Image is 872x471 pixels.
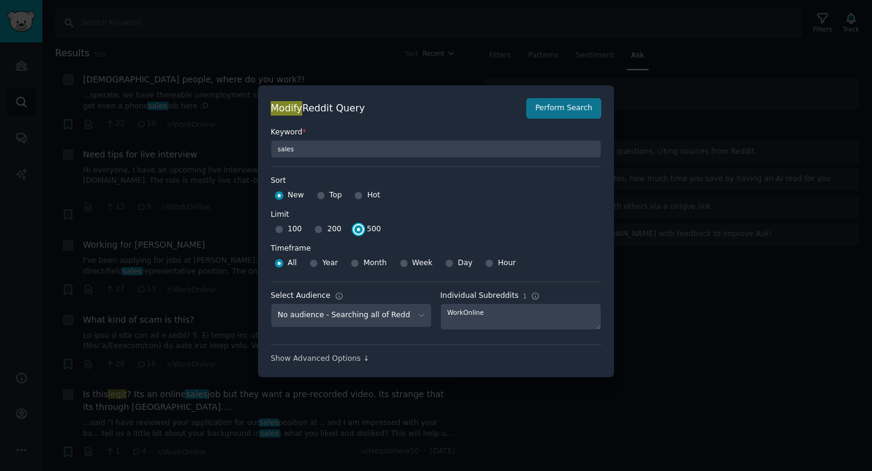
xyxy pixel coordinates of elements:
span: 100 [288,224,302,235]
div: Select Audience [271,291,331,301]
span: Year [322,258,338,269]
span: New [288,190,304,201]
doubao-vocabulary-highlight: Modify [271,101,302,116]
span: 500 [367,224,381,235]
button: Perform Search [526,98,601,119]
span: All [288,258,297,269]
span: Top [329,190,342,201]
textarea: WorkOnline [440,303,601,330]
label: Sort [271,176,601,186]
span: Hour [498,258,516,269]
label: Individual Subreddits [440,291,601,301]
div: Show Advanced Options ↓ [271,354,601,364]
span: 200 [327,224,341,235]
label: Timeframe [271,239,601,254]
span: Month [363,258,386,269]
span: Hot [367,190,380,201]
label: Keyword [271,127,601,138]
span: Day [458,258,472,269]
input: Keyword to search on Reddit [271,140,601,158]
h2: Reddit Query [271,101,520,116]
span: 1 [523,292,527,300]
div: Limit [271,209,289,220]
span: Week [412,258,433,269]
